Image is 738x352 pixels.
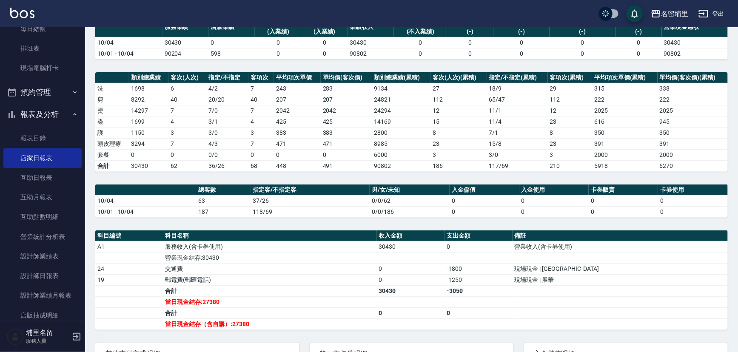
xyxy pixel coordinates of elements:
td: -1250 [445,274,513,285]
td: 護 [95,127,129,138]
td: 7 / 1 [487,127,548,138]
td: 營業現金結存:30430 [163,252,377,263]
td: 0 [274,149,320,160]
td: 4 [248,116,274,127]
td: 448 [274,160,320,171]
table: a dense table [95,17,728,60]
td: 3294 [129,138,168,149]
th: 科目編號 [95,230,163,241]
td: 29 [548,83,593,94]
td: 20 / 20 [206,94,248,105]
img: Logo [10,8,34,18]
button: save [626,5,643,22]
td: 2042 [274,105,320,116]
td: A1 [95,241,163,252]
td: 112 [548,94,593,105]
td: 2000 [658,149,728,160]
th: 收入金額 [377,230,445,241]
td: 243 [274,83,320,94]
td: 11 / 1 [487,105,548,116]
td: 10/04 [95,195,196,206]
td: 90204 [162,48,209,59]
td: 7 [169,138,206,149]
button: 登出 [695,6,728,22]
td: 0/0/186 [370,206,450,217]
td: 0 [589,206,658,217]
td: 營業收入(含卡券使用) [513,241,728,252]
td: 當日現金結存:27380 [163,296,377,307]
td: 7 [248,105,274,116]
td: 0 / 0 [206,149,248,160]
td: 0 [394,48,447,59]
td: 7 [169,105,206,116]
td: 118/69 [251,206,370,217]
td: 90802 [372,160,430,171]
td: 0 [493,48,550,59]
th: 類別總業績(累積) [372,72,430,83]
h5: 埔里名留 [26,329,69,337]
div: (-) [552,27,613,36]
td: 2025 [658,105,728,116]
td: 7 [248,83,274,94]
td: 0 [129,149,168,160]
div: (不入業績) [396,27,445,36]
th: 支出金額 [445,230,513,241]
td: 0 [519,195,589,206]
div: (入業績) [257,27,299,36]
td: 8985 [372,138,430,149]
td: 3 / 1 [206,116,248,127]
td: 30430 [348,37,394,48]
td: 頭皮理療 [95,138,129,149]
td: 10/04 [95,37,162,48]
td: 30430 [662,37,728,48]
a: 設計師業績月報表 [3,286,82,305]
td: 65 / 47 [487,94,548,105]
td: 郵電費(郵匯電話) [163,274,377,285]
td: 0/0/62 [370,195,450,206]
td: 350 [658,127,728,138]
td: 19 [95,274,163,285]
a: 互助月報表 [3,187,82,207]
th: 入金使用 [519,185,589,196]
td: 0 [447,48,493,59]
td: 24821 [372,94,430,105]
td: 0 [209,37,255,48]
td: 0 [615,48,662,59]
td: 合計 [163,307,377,318]
td: 24294 [372,105,430,116]
th: 單均價(客次價) [321,72,372,83]
td: -1800 [445,263,513,274]
a: 報表目錄 [3,128,82,148]
th: 客次(人次)(累積) [430,72,487,83]
td: 11 / 4 [487,116,548,127]
td: 4 / 2 [206,83,248,94]
table: a dense table [95,230,728,330]
td: 222 [592,94,658,105]
th: 備註 [513,230,728,241]
td: 14297 [129,105,168,116]
a: 營業統計分析表 [3,227,82,247]
td: 7 [248,138,274,149]
td: 222 [658,94,728,105]
td: 24 [95,263,163,274]
button: 名留埔里 [647,5,692,23]
td: 30430 [377,241,445,252]
a: 設計師日報表 [3,266,82,286]
td: 350 [592,127,658,138]
img: Person [7,328,24,345]
div: (入業績) [303,27,345,36]
td: 90802 [662,48,728,59]
button: 報表及分析 [3,103,82,125]
td: 391 [658,138,728,149]
td: 交通費 [163,263,377,274]
th: 單均價(客次價)(累積) [658,72,728,83]
td: 23 [548,138,593,149]
th: 客項次 [248,72,274,83]
td: 0 [377,263,445,274]
th: 科目名稱 [163,230,377,241]
p: 服務人員 [26,337,69,345]
td: 8292 [129,94,168,105]
th: 指定客/不指定客 [251,185,370,196]
td: 12 [548,105,593,116]
th: 男/女/未知 [370,185,450,196]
